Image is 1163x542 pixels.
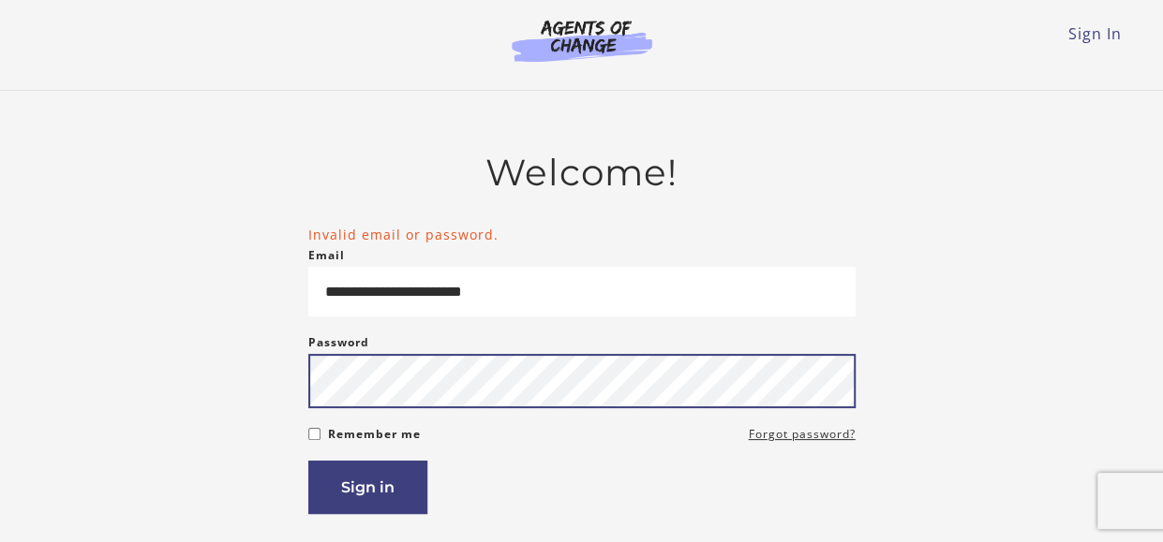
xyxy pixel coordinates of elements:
img: Agents of Change Logo [492,19,672,62]
a: Forgot password? [749,423,856,446]
label: Email [308,244,345,267]
li: Invalid email or password. [308,225,856,244]
label: Remember me [328,423,421,446]
h2: Welcome! [308,151,856,195]
a: Sign In [1068,23,1122,44]
label: Password [308,331,369,354]
button: Sign in [308,461,427,514]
